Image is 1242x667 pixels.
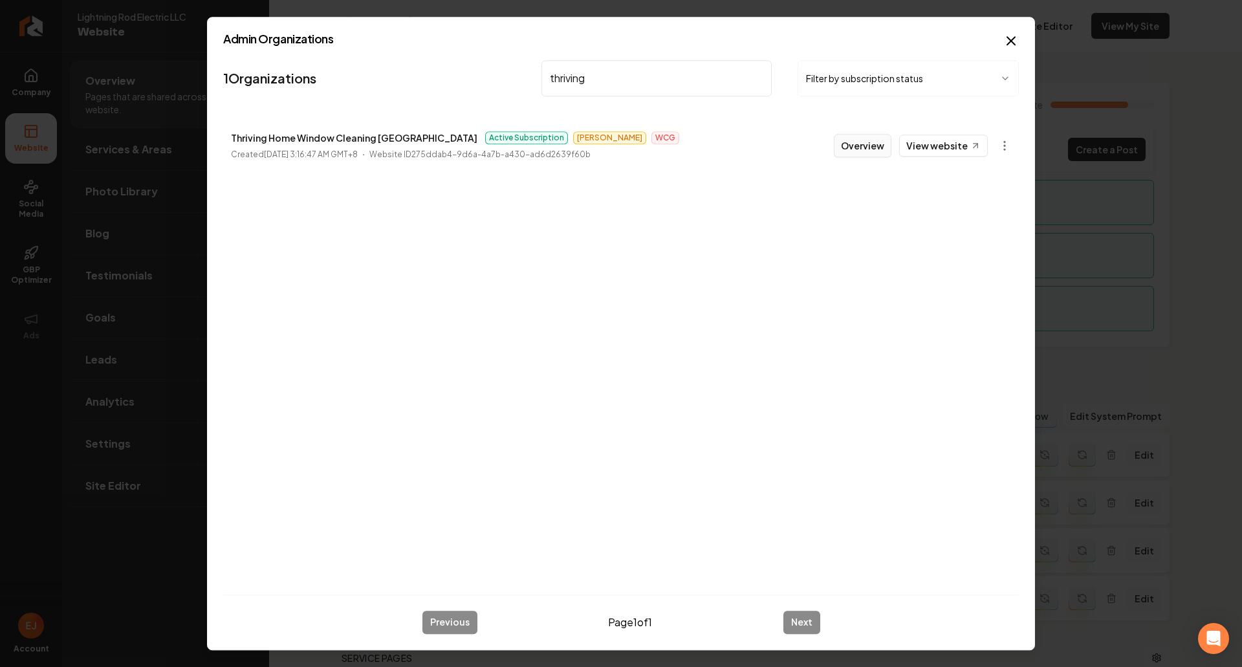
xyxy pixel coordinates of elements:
[541,60,772,96] input: Search by name or ID
[231,148,358,161] p: Created
[223,69,316,87] a: 1Organizations
[485,131,568,144] span: Active Subscription
[608,615,652,630] span: Page 1 of 1
[573,131,646,144] span: [PERSON_NAME]
[899,135,988,157] a: View website
[651,131,679,144] span: WCG
[369,148,591,161] p: Website ID 275ddab4-9d6a-4a7b-a430-ad6d2639f60b
[231,130,477,146] p: Thriving Home Window Cleaning [GEOGRAPHIC_DATA]
[834,134,891,157] button: Overview
[223,33,1019,45] h2: Admin Organizations
[264,149,358,159] time: [DATE] 3:16:47 AM GMT+8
